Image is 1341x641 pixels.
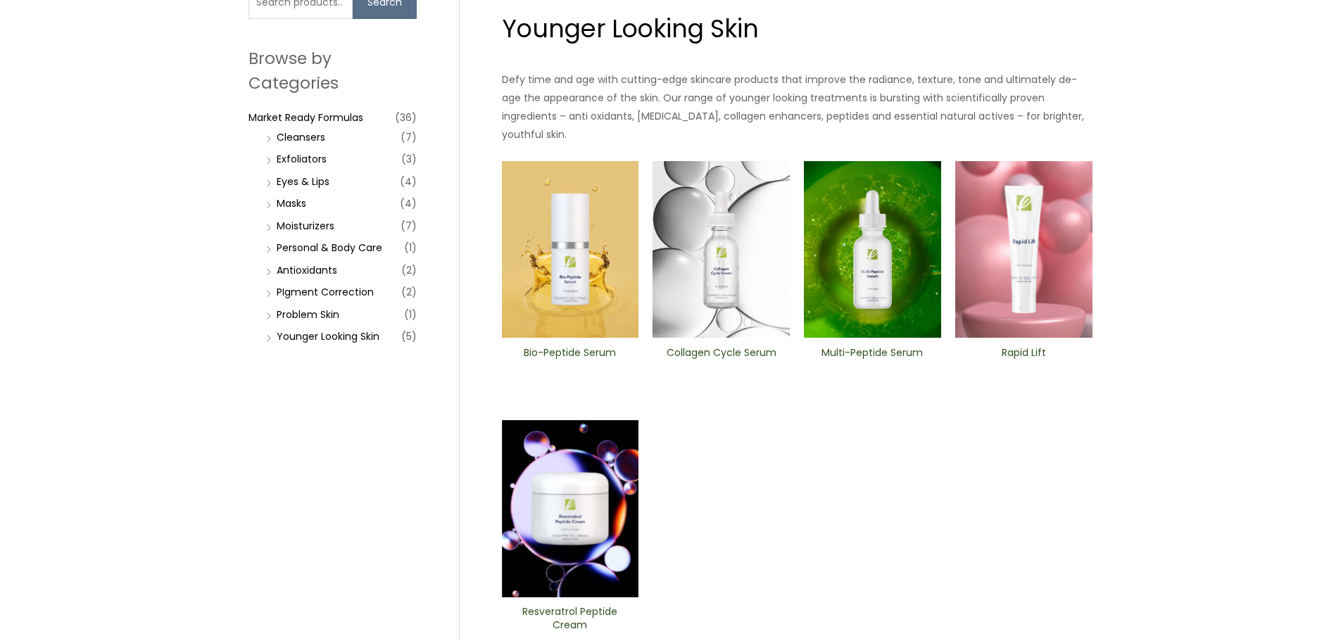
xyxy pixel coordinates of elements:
h2: Resveratrol Peptide Cream [513,605,627,632]
span: (2) [401,260,417,280]
img: Multi-Peptide ​Serum [804,161,941,338]
img: Bio-Peptide ​Serum [502,161,639,338]
a: Problem Skin [277,307,339,322]
a: Exfoliators [277,152,327,166]
a: Personal & Body Care [277,241,382,255]
a: Younger Looking Skin [277,329,379,343]
span: (7) [401,216,417,236]
a: Antioxidants [277,263,337,277]
img: Resveratrol ​Peptide Cream [502,420,639,597]
h1: Younger Looking Skin [502,11,1093,46]
span: (1) [404,305,417,324]
span: (1) [404,238,417,258]
a: PIgment Correction [277,285,374,299]
a: Masks [277,196,306,210]
a: Eyes & Lips [277,174,329,189]
a: Cleansers [277,130,325,144]
h2: Rapid Lift [967,346,1081,373]
span: (4) [400,172,417,191]
h2: Collagen Cycle Serum [665,346,778,373]
span: (3) [401,149,417,169]
span: (7) [401,127,417,147]
span: (4) [400,193,417,213]
a: Multi-Peptide Serum [816,346,929,378]
img: Collagen Cycle Serum [653,161,790,338]
a: Collagen Cycle Serum [665,346,778,378]
a: Moisturizers [277,219,334,233]
h2: Bio-Peptide ​Serum [513,346,627,373]
h2: Multi-Peptide Serum [816,346,929,373]
p: Defy time and age with cutting-edge skincare products that improve the radiance, texture, tone an... [502,70,1093,144]
a: Resveratrol Peptide Cream [513,605,627,637]
span: (5) [401,326,417,346]
span: (2) [401,282,417,302]
h2: Browse by Categories [248,46,417,94]
a: Market Ready Formulas [248,110,363,125]
a: Bio-Peptide ​Serum [513,346,627,378]
img: Rapid Lift [955,161,1093,338]
a: Rapid Lift [967,346,1081,378]
span: (36) [395,108,417,127]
